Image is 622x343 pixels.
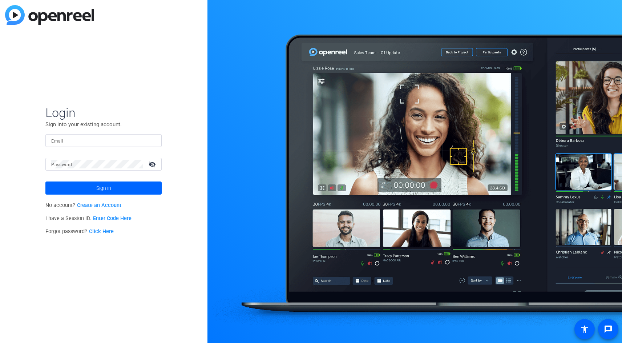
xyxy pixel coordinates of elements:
span: I have a Session ID. [45,215,132,222]
button: Sign in [45,182,162,195]
mat-icon: visibility_off [144,159,162,169]
a: Create an Account [77,202,121,208]
mat-icon: accessibility [580,325,589,334]
span: No account? [45,202,121,208]
span: Forgot password? [45,228,114,235]
input: Enter Email Address [51,136,156,145]
p: Sign into your existing account. [45,120,162,128]
mat-label: Password [51,162,72,167]
span: Login [45,105,162,120]
span: Sign in [96,179,111,197]
mat-icon: message [604,325,613,334]
a: Click Here [89,228,114,235]
mat-label: Email [51,139,63,144]
img: blue-gradient.svg [5,5,94,25]
a: Enter Code Here [93,215,132,222]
